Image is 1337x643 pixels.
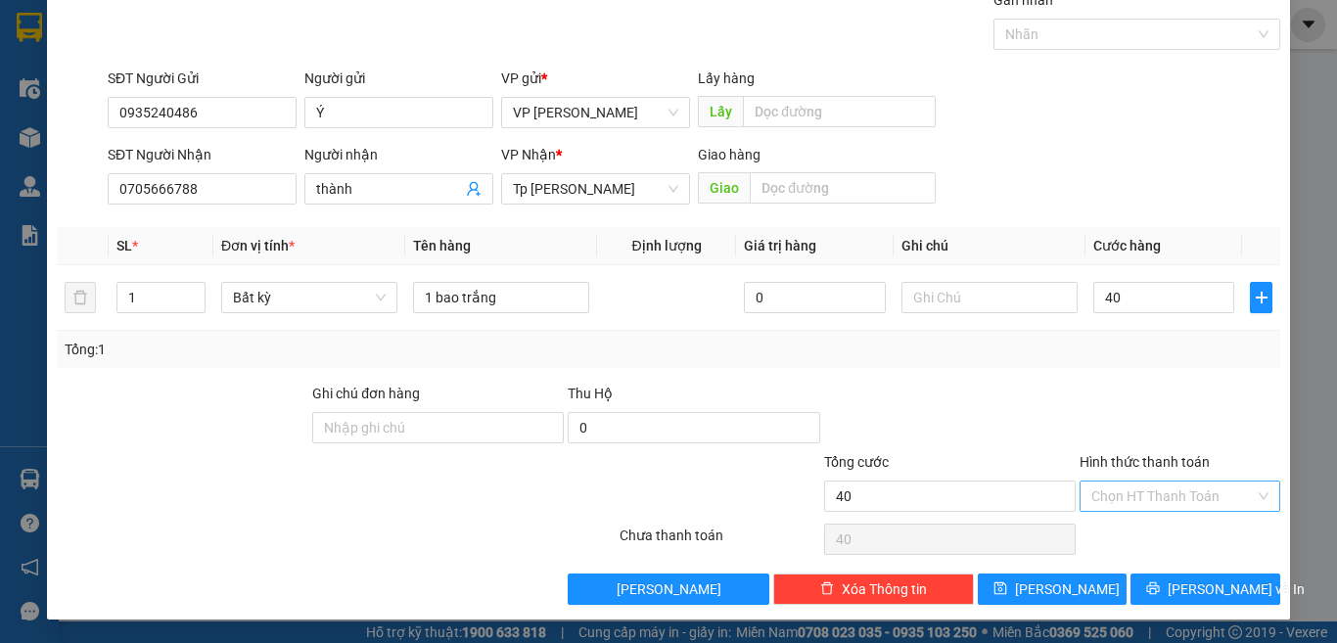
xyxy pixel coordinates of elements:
button: save[PERSON_NAME] [978,574,1128,605]
span: printer [1146,581,1160,597]
input: Dọc đường [750,172,936,204]
span: Giá trị hàng [744,238,816,253]
span: Bất kỳ [233,283,386,312]
span: VP Nhận [501,147,556,162]
span: Lấy hàng [698,70,755,86]
span: Thu Hộ [568,386,613,401]
span: Tp Hồ Chí Minh [513,174,678,204]
button: delete [65,282,96,313]
span: Lấy [698,96,743,127]
span: Tên hàng [413,238,471,253]
span: [PERSON_NAME] [1015,578,1120,600]
span: [PERSON_NAME] và In [1168,578,1305,600]
div: SĐT Người Gửi [108,68,297,89]
span: Đơn vị tính [221,238,295,253]
label: Hình thức thanh toán [1080,454,1210,470]
input: Ghi Chú [901,282,1078,313]
span: delete [820,581,834,597]
span: VP Phan Rang [513,98,678,127]
label: Ghi chú đơn hàng [312,386,420,401]
div: Tổng: 1 [65,339,518,360]
span: plus [1251,290,1271,305]
input: 0 [744,282,885,313]
div: Người gửi [304,68,493,89]
div: VP gửi [501,68,690,89]
div: Chưa thanh toán [618,525,822,559]
div: Người nhận [304,144,493,165]
span: Cước hàng [1093,238,1161,253]
input: Ghi chú đơn hàng [312,412,564,443]
span: Định lượng [631,238,701,253]
span: user-add [466,181,482,197]
span: Giao [698,172,750,204]
button: plus [1250,282,1272,313]
span: SL [116,238,132,253]
input: Dọc đường [743,96,936,127]
span: Tổng cước [824,454,889,470]
button: deleteXóa Thông tin [773,574,974,605]
span: Giao hàng [698,147,761,162]
div: SĐT Người Nhận [108,144,297,165]
th: Ghi chú [894,227,1085,265]
button: [PERSON_NAME] [568,574,768,605]
span: save [993,581,1007,597]
button: printer[PERSON_NAME] và In [1130,574,1280,605]
span: [PERSON_NAME] [617,578,721,600]
span: Xóa Thông tin [842,578,927,600]
input: VD: Bàn, Ghế [413,282,589,313]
